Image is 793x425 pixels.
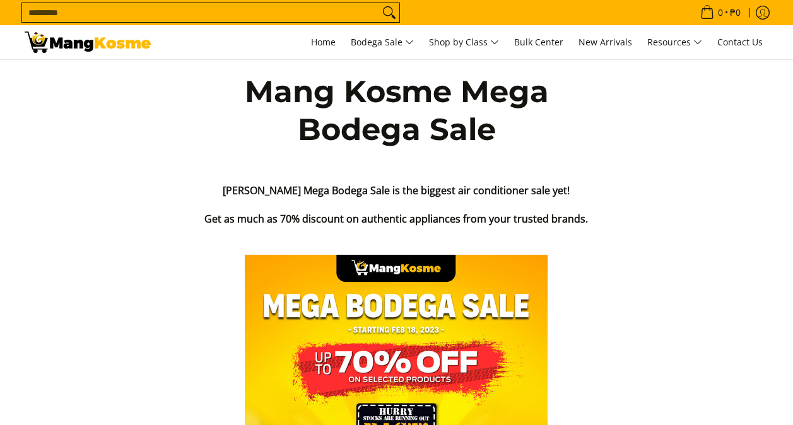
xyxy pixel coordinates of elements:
[379,3,399,22] button: Search
[717,36,763,48] span: Contact Us
[204,212,588,226] strong: Get as much as 70% discount on authentic appliances from your trusted brands.
[696,6,744,20] span: •
[344,25,420,59] a: Bodega Sale
[641,25,708,59] a: Resources
[579,36,632,48] span: New Arrivals
[311,36,336,48] span: Home
[305,25,342,59] a: Home
[429,35,499,50] span: Shop by Class
[716,8,725,17] span: 0
[647,35,702,50] span: Resources
[214,73,580,148] h1: Mang Kosme Mega Bodega Sale
[351,35,414,50] span: Bodega Sale
[163,25,769,59] nav: Main Menu
[423,25,505,59] a: Shop by Class
[728,8,743,17] span: ₱0
[508,25,570,59] a: Bulk Center
[711,25,769,59] a: Contact Us
[223,183,570,197] strong: [PERSON_NAME] Mega Bodega Sale is the biggest air conditioner sale yet!
[25,32,151,53] img: Mang Kosme Mega Bodega Sale
[514,36,563,48] span: Bulk Center
[572,25,638,59] a: New Arrivals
